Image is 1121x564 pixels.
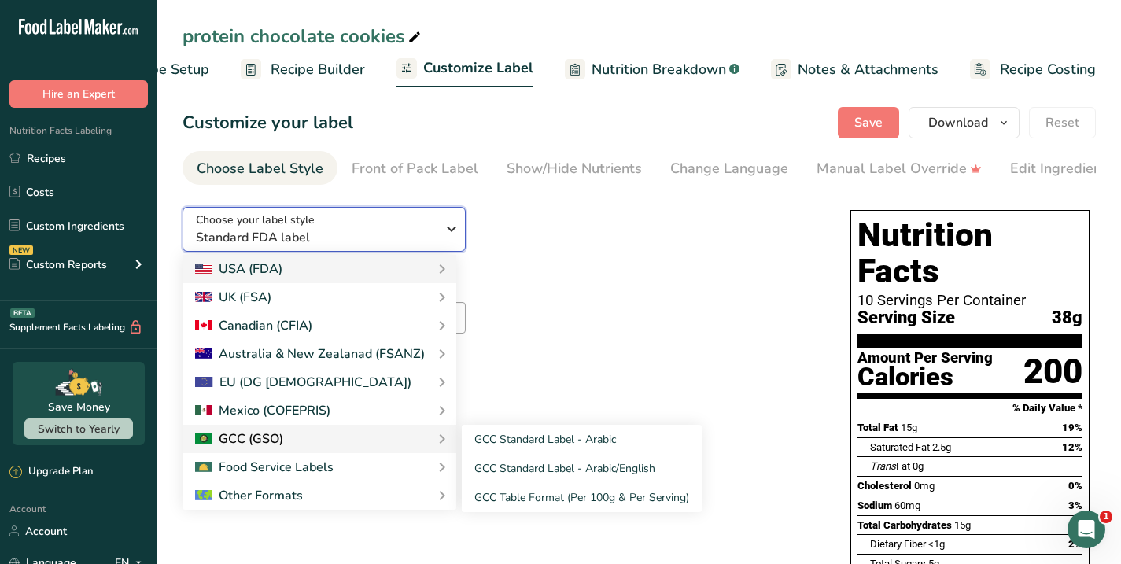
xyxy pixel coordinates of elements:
[1062,422,1082,433] span: 19%
[592,59,726,80] span: Nutrition Breakdown
[909,107,1020,138] button: Download
[1045,113,1079,132] span: Reset
[197,158,323,179] div: Choose Label Style
[1029,107,1096,138] button: Reset
[928,113,988,132] span: Download
[183,207,466,252] button: Choose your label style Standard FDA label
[857,293,1082,308] div: 10 Servings Per Container
[932,441,951,453] span: 2.5g
[857,499,892,511] span: Sodium
[1023,351,1082,393] div: 200
[857,480,912,492] span: Cholesterol
[970,52,1096,87] a: Recipe Costing
[857,351,993,366] div: Amount Per Serving
[507,158,642,179] div: Show/Hide Nutrients
[1100,511,1112,523] span: 1
[870,538,926,550] span: Dietary Fiber
[352,158,478,179] div: Front of Pack Label
[9,464,93,480] div: Upgrade Plan
[854,113,883,132] span: Save
[9,245,33,255] div: NEW
[894,499,920,511] span: 60mg
[462,483,702,512] a: GCC Table Format (Per 100g & Per Serving)
[195,345,425,363] div: Australia & New Zealanad (FSANZ)
[1052,308,1082,328] span: 38g
[913,460,924,472] span: 0g
[870,460,910,472] span: Fat
[1068,511,1105,548] iframe: Intercom live chat
[1062,441,1082,453] span: 12%
[838,107,899,138] button: Save
[396,50,533,88] a: Customize Label
[183,22,424,50] div: protein chocolate cookies
[196,228,436,247] span: Standard FDA label
[124,59,209,80] span: Recipe Setup
[9,80,148,108] button: Hire an Expert
[901,422,917,433] span: 15g
[798,59,938,80] span: Notes & Attachments
[857,366,993,389] div: Calories
[196,212,315,228] span: Choose your label style
[928,538,945,550] span: <1g
[857,519,952,531] span: Total Carbohydrates
[857,422,898,433] span: Total Fat
[195,458,334,477] div: Food Service Labels
[914,480,935,492] span: 0mg
[9,256,107,273] div: Custom Reports
[195,486,303,505] div: Other Formats
[195,260,282,278] div: USA (FDA)
[271,59,365,80] span: Recipe Builder
[195,373,411,392] div: EU (DG [DEMOGRAPHIC_DATA])
[241,52,365,87] a: Recipe Builder
[195,433,212,444] img: 2Q==
[670,158,788,179] div: Change Language
[195,429,283,448] div: GCC (GSO)
[183,110,353,136] h1: Customize your label
[462,425,702,454] a: GCC Standard Label - Arabic
[462,454,702,483] a: GCC Standard Label - Arabic/English
[1068,499,1082,511] span: 3%
[1068,480,1082,492] span: 0%
[423,57,533,79] span: Customize Label
[38,422,120,437] span: Switch to Yearly
[857,217,1082,289] h1: Nutrition Facts
[1000,59,1096,80] span: Recipe Costing
[195,288,271,307] div: UK (FSA)
[870,441,930,453] span: Saturated Fat
[10,308,35,318] div: BETA
[565,52,739,87] a: Nutrition Breakdown
[195,401,330,420] div: Mexico (COFEPRIS)
[857,399,1082,418] section: % Daily Value *
[857,308,955,328] span: Serving Size
[771,52,938,87] a: Notes & Attachments
[870,460,896,472] i: Trans
[954,519,971,531] span: 15g
[195,316,312,335] div: Canadian (CFIA)
[817,158,982,179] div: Manual Label Override
[48,399,110,415] div: Save Money
[24,418,133,439] button: Switch to Yearly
